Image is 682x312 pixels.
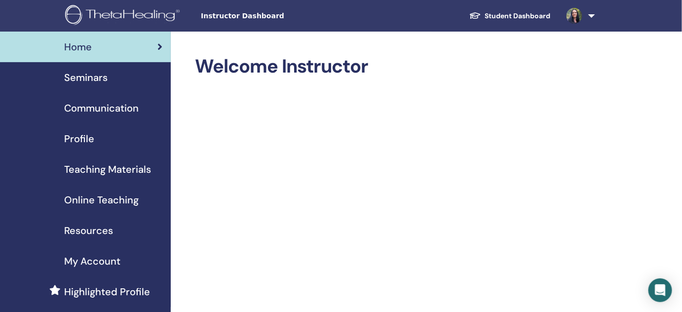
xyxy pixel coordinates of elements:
span: Highlighted Profile [64,284,150,299]
span: Seminars [64,70,108,85]
span: My Account [64,254,120,269]
span: Instructor Dashboard [201,11,349,21]
span: Teaching Materials [64,162,151,177]
h2: Welcome Instructor [195,55,594,78]
span: Communication [64,101,139,116]
img: default.jpg [567,8,582,24]
a: Student Dashboard [461,7,559,25]
span: Profile [64,131,94,146]
div: Open Intercom Messenger [648,278,672,302]
span: Online Teaching [64,193,139,207]
span: Home [64,39,92,54]
img: logo.png [65,5,183,27]
img: graduation-cap-white.svg [469,11,481,20]
span: Resources [64,223,113,238]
